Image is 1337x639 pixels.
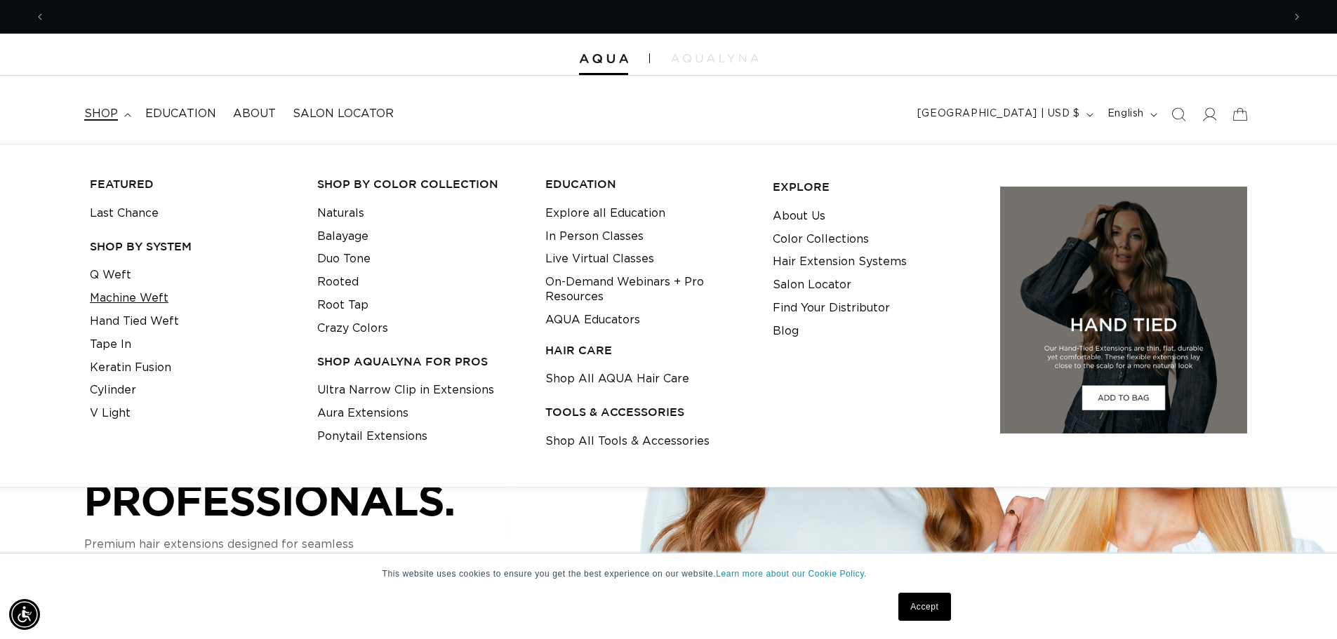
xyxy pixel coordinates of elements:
a: V Light [90,402,131,425]
a: Ponytail Extensions [317,425,427,448]
a: Tape In [90,333,131,356]
span: Salon Locator [293,107,394,121]
a: Last Chance [90,202,159,225]
h3: EDUCATION [545,177,751,191]
a: Cylinder [90,379,136,402]
button: Previous announcement [25,4,55,30]
a: Rooted [317,271,359,294]
h3: EXPLORE [773,180,978,194]
img: Aqua Hair Extensions [579,54,628,64]
a: Explore all Education [545,202,665,225]
img: aqualyna.com [671,54,759,62]
a: Hand Tied Weft [90,310,179,333]
a: Learn more about our Cookie Policy. [716,569,867,579]
a: Keratin Fusion [90,356,171,379]
a: Shop All Tools & Accessories [545,430,710,453]
a: AQUA Educators [545,309,640,332]
span: About [233,107,276,121]
a: Ultra Narrow Clip in Extensions [317,379,494,402]
h3: TOOLS & ACCESSORIES [545,405,751,419]
a: Duo Tone [317,248,371,271]
div: Accessibility Menu [9,599,40,630]
summary: shop [76,98,137,130]
a: Color Collections [773,228,869,251]
span: English [1107,107,1144,121]
a: About Us [773,205,825,228]
a: Root Tap [317,294,368,317]
button: Next announcement [1282,4,1312,30]
a: On-Demand Webinars + Pro Resources [545,271,751,309]
a: Salon Locator [284,98,402,130]
a: In Person Classes [545,225,644,248]
button: English [1099,101,1163,128]
a: Aura Extensions [317,402,408,425]
a: Q Weft [90,264,131,287]
h3: Shop AquaLyna for Pros [317,354,523,369]
a: Balayage [317,225,368,248]
span: shop [84,107,118,121]
h3: HAIR CARE [545,343,751,358]
button: [GEOGRAPHIC_DATA] | USD $ [909,101,1099,128]
a: Blog [773,320,799,343]
a: About [225,98,284,130]
a: Naturals [317,202,364,225]
a: Machine Weft [90,287,168,310]
span: [GEOGRAPHIC_DATA] | USD $ [917,107,1080,121]
summary: Search [1163,99,1194,130]
a: Find Your Distributor [773,297,890,320]
a: Salon Locator [773,274,851,297]
h3: Shop by Color Collection [317,177,523,191]
h3: SHOP BY SYSTEM [90,239,295,254]
a: Shop All AQUA Hair Care [545,368,689,391]
a: Crazy Colors [317,317,388,340]
span: Education [145,107,216,121]
a: Education [137,98,225,130]
p: Premium hair extensions designed for seamless blends, consistent results, and performance you can... [84,536,505,586]
p: This website uses cookies to ensure you get the best experience on our website. [383,567,955,580]
a: Hair Extension Systems [773,250,907,274]
a: Accept [898,593,950,621]
h3: FEATURED [90,177,295,191]
a: Live Virtual Classes [545,248,654,271]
